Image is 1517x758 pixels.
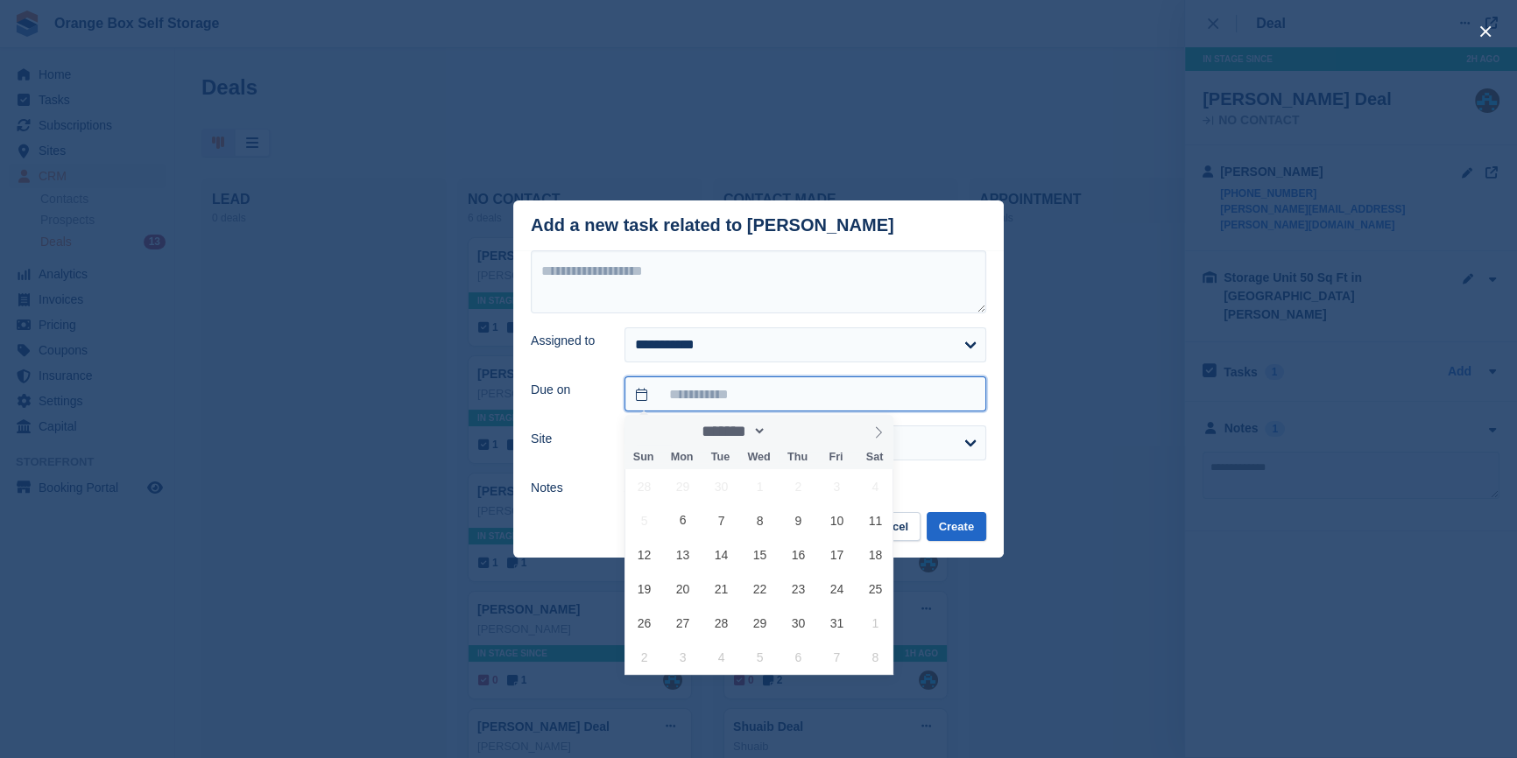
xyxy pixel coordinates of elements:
span: October 13, 2025 [666,537,700,572]
span: October 19, 2025 [627,572,661,606]
span: October 1, 2025 [743,469,777,503]
span: October 16, 2025 [781,537,815,572]
label: Assigned to [531,332,603,350]
button: Create [927,512,986,541]
label: Site [531,430,603,448]
button: close [1471,18,1499,46]
span: October 22, 2025 [743,572,777,606]
span: October 14, 2025 [704,537,738,572]
div: Add a new task related to [PERSON_NAME] [531,215,894,235]
select: Month [696,422,767,440]
span: October 31, 2025 [820,606,854,640]
span: Tue [702,452,740,463]
span: October 11, 2025 [858,503,893,537]
span: October 21, 2025 [704,572,738,606]
span: October 5, 2025 [627,503,661,537]
span: October 12, 2025 [627,537,661,572]
span: October 15, 2025 [743,537,777,572]
span: October 26, 2025 [627,606,661,640]
span: November 2, 2025 [627,640,661,674]
label: Notes [531,479,603,497]
span: Fri [816,452,855,463]
span: October 25, 2025 [858,572,893,606]
span: Wed [740,452,779,463]
span: November 4, 2025 [704,640,738,674]
span: November 8, 2025 [858,640,893,674]
span: October 24, 2025 [820,572,854,606]
span: November 3, 2025 [666,640,700,674]
span: October 10, 2025 [820,503,854,537]
span: October 18, 2025 [858,537,893,572]
span: October 30, 2025 [781,606,815,640]
span: October 20, 2025 [666,572,700,606]
span: Mon [663,452,702,463]
span: October 28, 2025 [704,606,738,640]
span: October 4, 2025 [858,469,893,503]
span: October 9, 2025 [781,503,815,537]
span: October 23, 2025 [781,572,815,606]
span: September 30, 2025 [704,469,738,503]
span: October 29, 2025 [743,606,777,640]
span: October 3, 2025 [820,469,854,503]
span: November 1, 2025 [858,606,893,640]
span: November 7, 2025 [820,640,854,674]
span: October 6, 2025 [666,503,700,537]
span: September 28, 2025 [627,469,661,503]
label: Due on [531,381,603,399]
input: Year [766,422,822,440]
span: October 2, 2025 [781,469,815,503]
span: November 6, 2025 [781,640,815,674]
span: October 8, 2025 [743,503,777,537]
span: October 27, 2025 [666,606,700,640]
span: November 5, 2025 [743,640,777,674]
span: October 17, 2025 [820,537,854,572]
span: Thu [779,452,817,463]
span: Sat [855,452,893,463]
span: Sun [624,452,663,463]
span: September 29, 2025 [666,469,700,503]
span: October 7, 2025 [704,503,738,537]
